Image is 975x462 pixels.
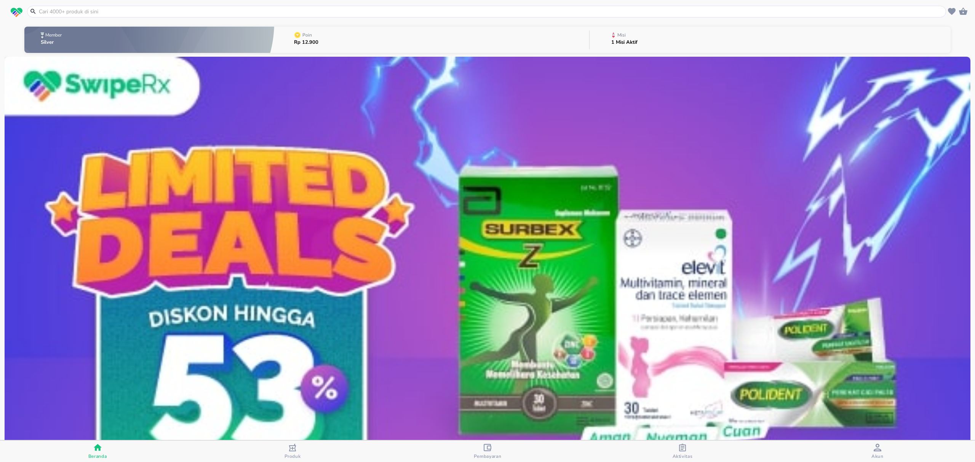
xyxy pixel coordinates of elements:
[285,453,301,459] span: Produk
[88,453,107,459] span: Beranda
[780,441,975,462] button: Akun
[274,25,589,55] button: PoinRp 12.900
[302,33,312,37] p: Poin
[590,25,951,55] button: Misi1 Misi Aktif
[11,8,22,18] img: logo_swiperx_s.bd005f3b.svg
[871,453,884,459] span: Akun
[390,441,585,462] button: Pembayaran
[41,40,63,45] p: Silver
[585,441,780,462] button: Aktivitas
[24,25,274,55] button: MemberSilver
[294,40,318,45] p: Rp 12.900
[38,8,944,16] input: Cari 4000+ produk di sini
[45,33,62,37] p: Member
[617,33,626,37] p: Misi
[673,453,693,459] span: Aktivitas
[611,40,638,45] p: 1 Misi Aktif
[474,453,502,459] span: Pembayaran
[195,441,390,462] button: Produk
